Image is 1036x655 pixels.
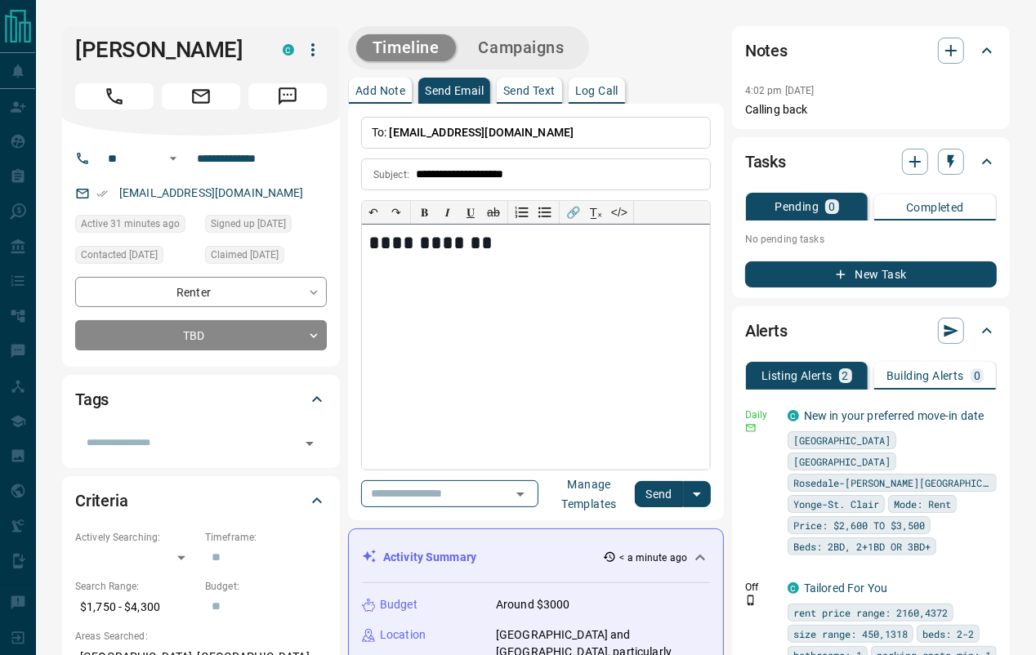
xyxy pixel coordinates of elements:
[503,85,556,96] p: Send Text
[745,311,997,350] div: Alerts
[211,216,286,232] span: Signed up [DATE]
[75,629,327,644] p: Areas Searched:
[496,596,570,613] p: Around $3000
[81,247,158,263] span: Contacted [DATE]
[487,206,500,219] s: ab
[745,142,997,181] div: Tasks
[248,83,327,109] span: Message
[922,626,974,642] span: beds: 2-2
[75,215,197,238] div: Tue Sep 16 2025
[75,37,258,63] h1: [PERSON_NAME]
[511,201,534,224] button: Numbered list
[793,496,879,512] span: Yonge-St. Clair
[745,422,757,434] svg: Email
[75,277,327,307] div: Renter
[467,206,475,219] span: 𝐔
[205,215,327,238] div: Sat Mar 18 2023
[362,201,385,224] button: ↶
[745,38,788,64] h2: Notes
[75,246,197,269] div: Fri Jun 06 2025
[462,34,581,61] button: Campaigns
[793,538,931,555] span: Beds: 2BD, 2+1BD OR 3BD+
[96,188,108,199] svg: Email Verified
[75,83,154,109] span: Call
[283,44,294,56] div: condos.ca
[543,481,635,507] button: Manage Templates
[81,216,180,232] span: Active 31 minutes ago
[745,149,786,175] h2: Tasks
[482,201,505,224] button: ab
[362,542,710,573] div: Activity Summary< a minute ago
[585,201,608,224] button: T̲ₓ
[788,410,799,421] div: condos.ca
[373,167,409,182] p: Subject:
[205,530,327,545] p: Timeframe:
[775,201,819,212] p: Pending
[390,126,574,139] span: [EMAIL_ADDRESS][DOMAIN_NAME]
[745,227,997,252] p: No pending tasks
[385,201,408,224] button: ↷
[205,579,327,594] p: Budget:
[380,596,418,613] p: Budget
[842,370,849,381] p: 2
[745,595,757,606] svg: Push Notification Only
[745,261,997,287] button: New Task
[75,320,327,350] div: TBD
[459,201,482,224] button: 𝐔
[788,582,799,594] div: condos.ca
[361,117,711,149] p: To:
[75,530,197,545] p: Actively Searching:
[745,85,815,96] p: 4:02 pm [DATE]
[793,626,908,642] span: size range: 450,1318
[355,85,405,96] p: Add Note
[383,549,476,566] p: Activity Summary
[608,201,631,224] button: </>
[804,409,984,422] a: New in your preferred move-in date
[75,386,109,412] h2: Tags
[75,380,327,419] div: Tags
[162,83,240,109] span: Email
[906,202,964,213] p: Completed
[75,481,327,520] div: Criteria
[425,85,484,96] p: Send Email
[205,246,327,269] div: Fri Jun 06 2025
[745,318,788,344] h2: Alerts
[534,201,556,224] button: Bullet list
[761,370,833,381] p: Listing Alerts
[793,453,891,470] span: [GEOGRAPHIC_DATA]
[894,496,951,512] span: Mode: Rent
[886,370,964,381] p: Building Alerts
[380,626,426,644] p: Location
[793,475,991,491] span: Rosedale-[PERSON_NAME][GEOGRAPHIC_DATA]
[298,432,321,455] button: Open
[745,31,997,70] div: Notes
[745,101,997,118] p: Calling back
[562,201,585,224] button: 🔗
[436,201,459,224] button: 𝑰
[575,85,618,96] p: Log Call
[635,481,683,507] button: Send
[509,483,532,506] button: Open
[745,408,778,422] p: Daily
[163,149,183,168] button: Open
[119,186,304,199] a: [EMAIL_ADDRESS][DOMAIN_NAME]
[619,550,687,565] p: < a minute ago
[974,370,980,381] p: 0
[804,581,887,595] a: Tailored For You
[745,580,778,595] p: Off
[75,579,197,594] p: Search Range:
[793,517,925,533] span: Price: $2,600 TO $3,500
[793,604,948,621] span: rent price range: 2160,4372
[635,481,711,507] div: split button
[413,201,436,224] button: 𝐁
[793,432,891,448] span: [GEOGRAPHIC_DATA]
[75,594,197,621] p: $1,750 - $4,300
[75,488,128,514] h2: Criteria
[828,201,835,212] p: 0
[356,34,456,61] button: Timeline
[211,247,279,263] span: Claimed [DATE]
